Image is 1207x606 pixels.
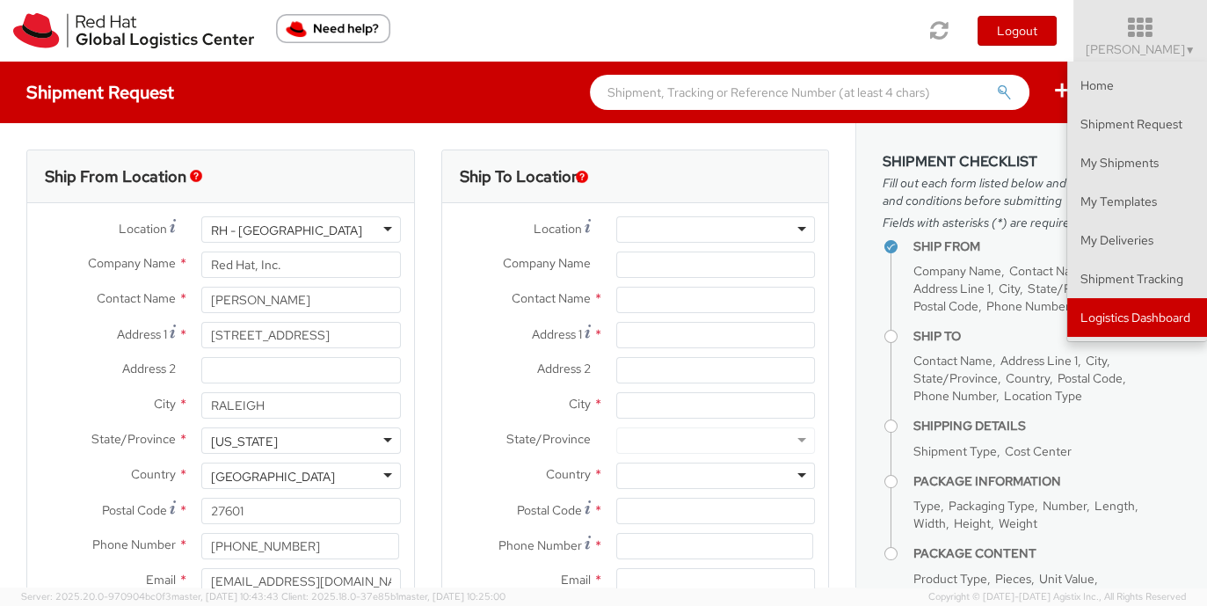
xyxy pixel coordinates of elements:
span: Country [1006,370,1050,386]
span: Unit Value [1039,571,1094,587]
a: Home [1067,66,1207,105]
span: Packaging Type [949,498,1035,514]
span: State/Province [506,431,591,447]
span: Location Type [1004,388,1082,404]
span: City [999,281,1020,296]
span: Length [1094,498,1135,514]
span: Postal Code [913,298,978,314]
span: City [154,396,176,412]
span: Address Line 1 [913,281,991,296]
span: Country [546,466,591,482]
span: master, [DATE] 10:43:43 [171,590,279,602]
span: State/Province [1028,281,1112,296]
span: Company Name [88,255,176,271]
span: City [1086,353,1107,369]
span: Weight [999,515,1037,531]
a: Shipment Request [1067,105,1207,143]
div: RH - [GEOGRAPHIC_DATA] [211,222,362,239]
span: Address 1 [532,326,582,342]
a: Shipment Tracking [1067,259,1207,298]
a: My Deliveries [1067,221,1207,259]
h4: Shipping Details [913,420,1181,433]
span: Address 2 [537,361,591,376]
h4: Ship To [913,330,1181,343]
span: Postal Code [1058,370,1123,386]
button: Need help? [276,14,390,43]
img: rh-logistics-00dfa346123c4ec078e1.svg [13,13,254,48]
span: Pieces [995,571,1031,587]
h4: Package Content [913,547,1181,560]
span: Contact Name [913,353,993,369]
div: [GEOGRAPHIC_DATA] [211,468,335,486]
span: Width [913,515,946,531]
span: Phone Number [913,388,996,404]
span: [PERSON_NAME] [1086,41,1196,57]
span: Contact Name [1009,263,1088,279]
span: Email [146,572,176,588]
span: Shipment Type [913,443,997,459]
span: Address 2 [122,361,176,376]
span: Email [561,572,591,588]
h4: Package Information [913,475,1181,488]
span: Height [954,515,991,531]
span: Fields with asterisks (*) are required [883,214,1181,231]
span: Client: 2025.18.0-37e85b1 [281,590,505,602]
span: Number [1043,498,1087,514]
span: City [569,396,591,412]
span: Phone Number [986,298,1069,314]
h3: Ship To Location [460,168,580,186]
span: Company Name [913,263,1001,279]
button: Logout [978,16,1057,46]
span: Location [119,221,167,237]
span: Product Type [913,571,987,587]
span: Fill out each form listed below and agree to the terms and conditions before submitting [883,174,1181,209]
span: State/Province [91,431,176,447]
a: My Templates [1067,182,1207,221]
span: master, [DATE] 10:25:00 [398,590,505,602]
span: Contact Name [512,290,591,306]
span: Address Line 1 [1000,353,1078,369]
a: My Shipments [1067,143,1207,182]
h3: Ship From Location [45,168,186,186]
span: Cost Center [1005,443,1072,459]
span: ▼ [1185,43,1196,57]
span: Type [913,498,941,514]
div: [US_STATE] [211,433,278,450]
span: Postal Code [517,502,582,518]
input: Shipment, Tracking or Reference Number (at least 4 chars) [590,75,1029,110]
span: Phone Number [92,537,176,552]
h4: Ship From [913,240,1181,253]
span: Contact Name [97,290,176,306]
h3: Shipment Checklist [883,154,1181,170]
span: Address 1 [117,326,167,342]
span: Company Name [503,255,591,271]
span: Location [534,221,582,237]
a: Logistics Dashboard [1067,298,1207,337]
span: Country [131,466,176,482]
span: Phone Number [498,537,582,553]
h4: Shipment Request [26,83,174,102]
span: State/Province [913,370,998,386]
span: Server: 2025.20.0-970904bc0f3 [21,590,279,602]
span: Postal Code [102,502,167,518]
span: Copyright © [DATE]-[DATE] Agistix Inc., All Rights Reserved [928,590,1186,604]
